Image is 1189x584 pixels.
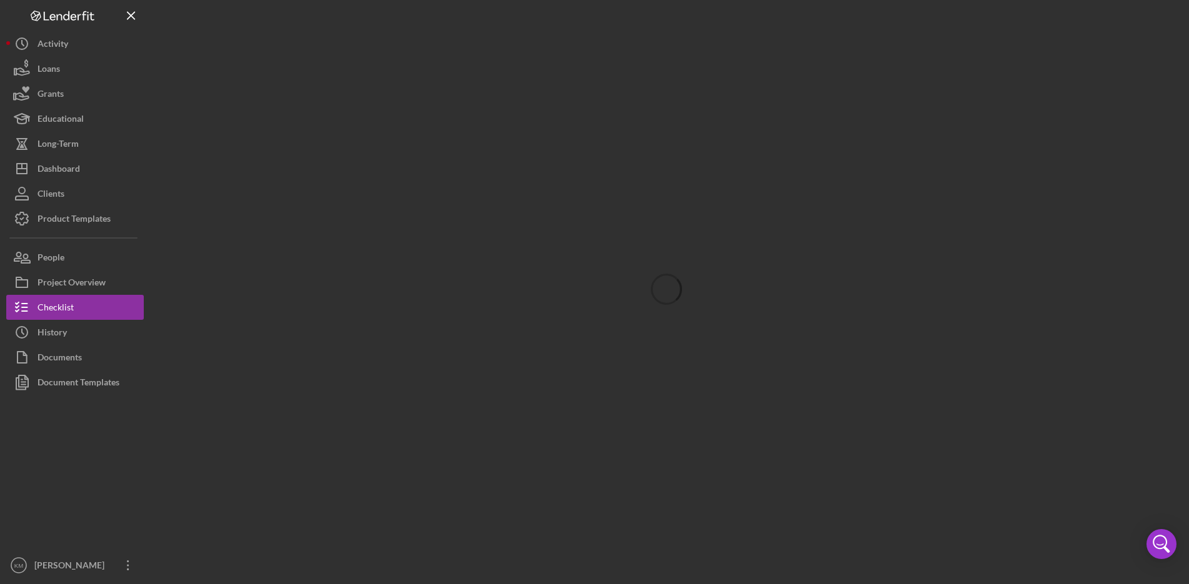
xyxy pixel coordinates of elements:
div: Dashboard [38,156,80,184]
button: Document Templates [6,370,144,395]
button: Educational [6,106,144,131]
div: Long-Term [38,131,79,159]
div: Product Templates [38,206,111,234]
button: History [6,320,144,345]
button: Clients [6,181,144,206]
div: Clients [38,181,64,209]
button: Long-Term [6,131,144,156]
div: Educational [38,106,84,134]
div: Checklist [38,295,74,323]
button: KM[PERSON_NAME] [6,553,144,578]
button: Activity [6,31,144,56]
div: Loans [38,56,60,84]
div: Documents [38,345,82,373]
div: History [38,320,67,348]
div: Document Templates [38,370,119,398]
button: Product Templates [6,206,144,231]
button: Dashboard [6,156,144,181]
div: Project Overview [38,270,106,298]
button: Documents [6,345,144,370]
button: Grants [6,81,144,106]
button: Checklist [6,295,144,320]
div: People [38,245,64,273]
div: Grants [38,81,64,109]
div: [PERSON_NAME] [31,553,113,581]
div: Activity [38,31,68,59]
button: Project Overview [6,270,144,295]
button: People [6,245,144,270]
button: Loans [6,56,144,81]
div: Open Intercom Messenger [1146,529,1176,559]
text: KM [14,562,23,569]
